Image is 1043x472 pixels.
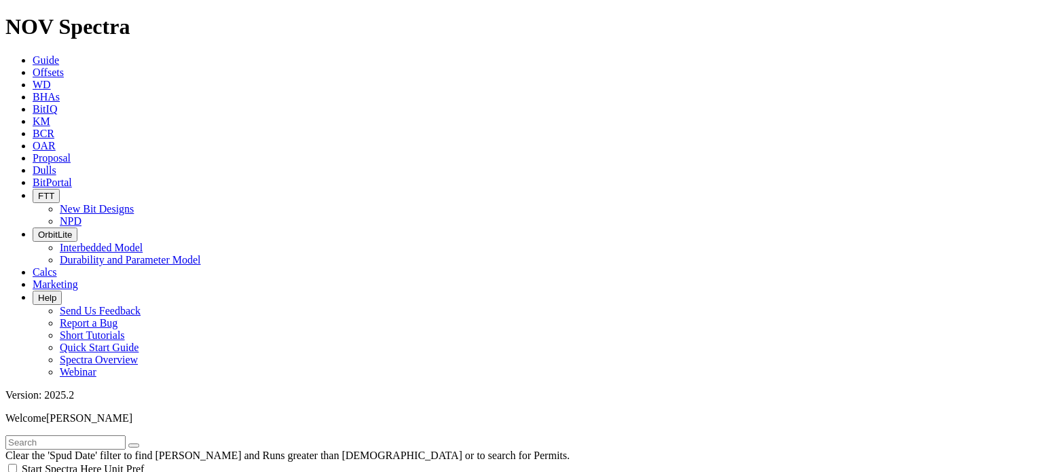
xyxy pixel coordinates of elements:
[60,203,134,215] a: New Bit Designs
[33,228,77,242] button: OrbitLite
[60,354,138,365] a: Spectra Overview
[38,191,54,201] span: FTT
[33,115,50,127] a: KM
[33,164,56,176] a: Dulls
[33,189,60,203] button: FTT
[5,412,1038,424] p: Welcome
[5,450,570,461] span: Clear the 'Spud Date' filter to find [PERSON_NAME] and Runs greater than [DEMOGRAPHIC_DATA] or to...
[60,242,143,253] a: Interbedded Model
[60,215,81,227] a: NPD
[33,67,64,78] a: Offsets
[33,140,56,151] a: OAR
[33,79,51,90] a: WD
[5,389,1038,401] div: Version: 2025.2
[33,54,59,66] a: Guide
[33,177,72,188] a: BitPortal
[33,278,78,290] a: Marketing
[60,342,139,353] a: Quick Start Guide
[5,14,1038,39] h1: NOV Spectra
[60,305,141,316] a: Send Us Feedback
[38,293,56,303] span: Help
[60,317,117,329] a: Report a Bug
[60,366,96,378] a: Webinar
[46,412,132,424] span: [PERSON_NAME]
[33,152,71,164] a: Proposal
[60,329,125,341] a: Short Tutorials
[33,103,57,115] a: BitIQ
[33,291,62,305] button: Help
[33,91,60,103] a: BHAs
[38,230,72,240] span: OrbitLite
[60,254,201,266] a: Durability and Parameter Model
[33,266,57,278] a: Calcs
[5,435,126,450] input: Search
[33,128,54,139] a: BCR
